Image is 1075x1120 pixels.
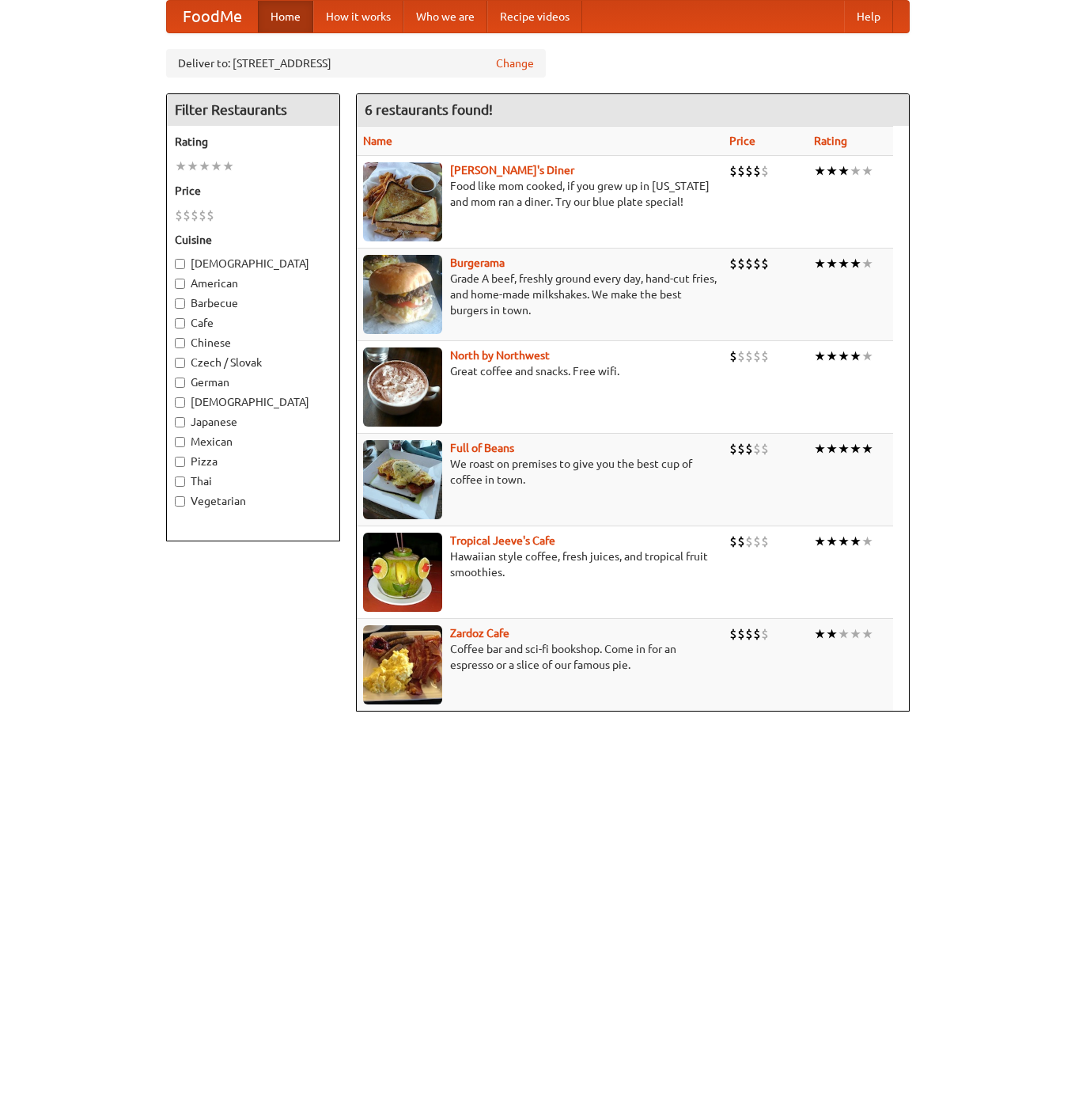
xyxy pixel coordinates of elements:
[737,347,745,365] li: $
[403,1,487,32] a: Who we are
[167,94,339,126] h4: Filter Restaurants
[729,135,755,147] a: Price
[175,256,331,271] label: [DEMOGRAPHIC_DATA]
[175,207,183,224] li: $
[838,625,850,643] li: ★
[175,358,185,368] input: Czech / Slovak
[753,533,761,550] li: $
[838,255,850,272] li: ★
[363,135,392,147] a: Name
[167,1,258,32] a: FoodMe
[745,625,753,643] li: $
[166,49,546,78] div: Deliver to: [STREET_ADDRESS]
[187,158,199,175] li: ★
[826,255,838,272] li: ★
[450,534,555,547] a: Tropical Jeeve's Cafe
[175,454,331,469] label: Pizza
[761,162,769,180] li: $
[838,533,850,550] li: ★
[850,162,861,180] li: ★
[365,102,493,117] ng-pluralize: 6 restaurants found!
[761,533,769,550] li: $
[814,347,826,365] li: ★
[363,625,442,704] img: zardoz.jpg
[838,162,850,180] li: ★
[363,271,717,318] p: Grade A beef, freshly ground every day, hand-cut fries, and home-made milkshakes. We make the bes...
[175,397,185,408] input: [DEMOGRAPHIC_DATA]
[175,335,331,351] label: Chinese
[199,207,206,224] li: $
[313,1,403,32] a: How it works
[737,162,745,180] li: $
[175,437,185,447] input: Mexican
[753,255,761,272] li: $
[861,255,873,272] li: ★
[210,158,222,175] li: ★
[363,162,442,241] img: sallys.jpg
[814,162,826,180] li: ★
[175,394,331,410] label: [DEMOGRAPHIC_DATA]
[175,496,185,507] input: Vegetarian
[737,533,745,550] li: $
[761,625,769,643] li: $
[761,255,769,272] li: $
[175,378,185,388] input: German
[175,473,331,489] label: Thai
[844,1,893,32] a: Help
[826,533,838,550] li: ★
[450,349,550,362] a: North by Northwest
[175,318,185,328] input: Cafe
[737,440,745,457] li: $
[814,533,826,550] li: ★
[363,456,717,488] p: We roast on premises to give you the best cup of coffee in town.
[850,255,861,272] li: ★
[814,625,826,643] li: ★
[363,641,717,673] p: Coffee bar and sci-fi bookshop. Come in for an espresso or a slice of our famous pie.
[745,162,753,180] li: $
[199,158,210,175] li: ★
[363,549,717,580] p: Hawaiian style coffee, fresh juices, and tropical fruit smoothies.
[745,347,753,365] li: $
[737,255,745,272] li: $
[450,164,574,177] a: [PERSON_NAME]'s Diner
[850,533,861,550] li: ★
[175,183,331,199] h5: Price
[175,232,331,248] h5: Cuisine
[175,476,185,487] input: Thai
[761,440,769,457] li: $
[175,417,185,427] input: Japanese
[175,355,331,370] label: Czech / Slovak
[761,347,769,365] li: $
[450,627,509,640] a: Zardoz Cafe
[175,493,331,509] label: Vegetarian
[175,298,185,309] input: Barbecue
[175,315,331,331] label: Cafe
[175,434,331,450] label: Mexican
[861,440,873,457] li: ★
[826,440,838,457] li: ★
[737,625,745,643] li: $
[838,347,850,365] li: ★
[175,275,331,291] label: American
[363,178,717,210] p: Food like mom cooked, if you grew up in [US_STATE] and mom ran a diner. Try our blue plate special!
[191,207,199,224] li: $
[175,374,331,390] label: German
[363,533,442,612] img: jeeves.jpg
[450,256,505,269] b: Burgerama
[363,347,442,427] img: north.jpg
[175,457,185,467] input: Pizza
[729,162,737,180] li: $
[861,162,873,180] li: ★
[753,347,761,365] li: $
[753,625,761,643] li: $
[729,347,737,365] li: $
[487,1,582,32] a: Recipe videos
[258,1,313,32] a: Home
[745,533,753,550] li: $
[861,347,873,365] li: ★
[850,440,861,457] li: ★
[753,162,761,180] li: $
[363,440,442,519] img: beans.jpg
